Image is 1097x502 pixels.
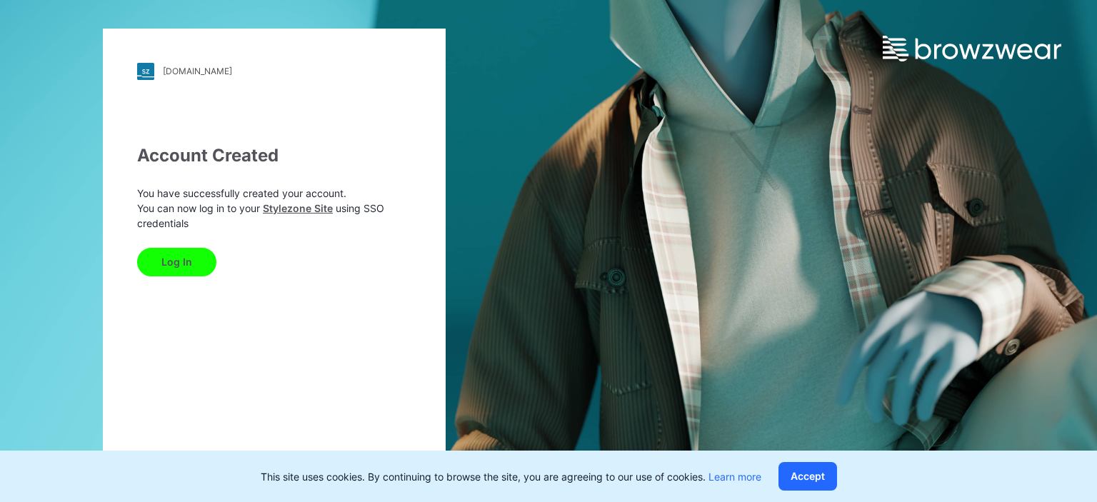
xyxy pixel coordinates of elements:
p: This site uses cookies. By continuing to browse the site, you are agreeing to our use of cookies. [261,469,761,484]
div: [DOMAIN_NAME] [163,66,232,76]
p: You can now log in to your using SSO credentials [137,201,411,231]
img: browzwear-logo.e42bd6dac1945053ebaf764b6aa21510.svg [883,36,1061,61]
div: Account Created [137,143,411,169]
img: stylezone-logo.562084cfcfab977791bfbf7441f1a819.svg [137,63,154,80]
a: Stylezone Site [263,202,333,214]
a: [DOMAIN_NAME] [137,63,411,80]
a: Learn more [708,471,761,483]
p: You have successfully created your account. [137,186,411,201]
button: Log In [137,248,216,276]
button: Accept [778,462,837,491]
